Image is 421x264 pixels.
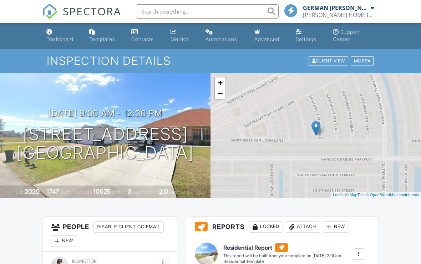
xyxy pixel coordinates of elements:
div: More [351,56,374,66]
span: bathrooms [169,189,189,195]
div: 2.0 [159,188,168,195]
h3: Reports [186,217,379,237]
a: Support Center [330,26,377,46]
a: © MapTiler [346,193,365,197]
div: Settings [296,36,316,42]
span: bedrooms [133,189,152,195]
a: Zoom in [215,77,225,88]
span: SPECTORA [63,4,121,19]
a: © OpenStreetMap contributors [366,193,419,197]
div: Dashboard [46,36,73,42]
a: Client View [308,58,350,63]
h6: Residential Report [223,243,341,252]
div: This report will be built from your template on [DATE] 3:00am [223,253,341,259]
input: Search everything... [136,4,279,19]
a: SPECTORA [42,10,121,25]
h3: [DATE] 9:30 am - 12:30 pm [48,108,162,118]
div: | [331,192,421,198]
div: Automations [206,36,237,42]
span: Built [16,189,24,195]
a: Zoom out [215,88,225,99]
a: Dashboard [44,26,81,46]
div: Templates [89,36,115,42]
div: Advanced [254,36,279,42]
span: sq. ft. [60,189,70,195]
a: Metrics [168,26,197,46]
div: LEE HOME INSPECTIONS LLC [303,11,374,19]
span: Inspector [72,259,97,264]
h1: [STREET_ADDRESS] [GEOGRAPHIC_DATA] [17,125,194,163]
a: Contacts [128,26,162,46]
div: 3 [128,188,132,195]
div: Attach [286,221,320,233]
div: Disable Client CC Email [93,221,164,233]
div: 2020 [25,188,40,195]
div: Support Center [333,29,360,42]
span: Lot Size [77,189,92,195]
a: Leaflet [333,193,345,197]
h1: Inspection Details [47,55,374,67]
a: Automations (Basic) [203,26,245,46]
img: The Best Home Inspection Software - Spectora [42,4,58,19]
div: 10625 [93,188,111,195]
div: Contacts [131,36,154,42]
div: GERMAN [PERSON_NAME] [303,4,369,11]
a: Settings [293,26,324,46]
div: Locked [249,221,283,233]
a: Templates [86,26,123,46]
div: Metrics [171,36,189,42]
div: New [51,235,77,247]
a: Advanced [252,26,288,46]
div: 1747 [46,188,59,195]
span: sq.ft. [112,189,121,195]
h3: People [42,217,177,252]
div: New [323,221,349,233]
div: Client View [309,56,348,66]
